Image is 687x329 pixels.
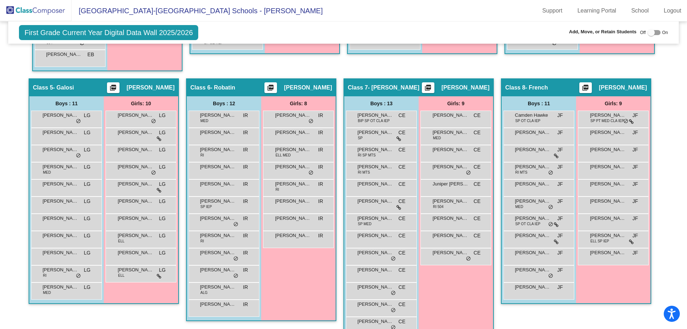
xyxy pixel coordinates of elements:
[84,163,91,171] span: LG
[107,82,120,93] button: Print Students Details
[118,112,154,119] span: [PERSON_NAME]
[318,180,323,188] span: IR
[433,204,443,209] span: RI 504
[433,180,468,188] span: Juniper [PERSON_NAME]
[502,96,576,111] div: Boys : 11
[557,198,563,205] span: JF
[658,5,687,16] a: Logout
[515,266,551,274] span: [PERSON_NAME]
[590,129,626,136] span: [PERSON_NAME]
[43,129,78,136] span: [PERSON_NAME]
[243,146,248,154] span: IR
[104,96,178,111] div: Girls: 10
[243,180,248,188] span: IR
[84,129,91,136] span: LG
[151,118,156,124] span: do_not_disturb_alt
[515,232,551,239] span: [PERSON_NAME]
[357,318,393,325] span: [PERSON_NAME]
[557,266,563,274] span: JF
[200,204,212,209] span: SP IEP
[118,215,154,222] span: [PERSON_NAME]
[243,129,248,136] span: IR
[399,232,405,240] span: CE
[243,249,248,257] span: IR
[399,129,405,136] span: CE
[118,146,154,153] span: [PERSON_NAME]
[442,84,489,91] span: [PERSON_NAME]
[357,163,393,170] span: [PERSON_NAME]
[348,84,368,91] span: Class 7
[515,146,551,153] span: [PERSON_NAME]
[318,198,323,205] span: IR
[474,232,481,240] span: CE
[200,153,204,158] span: RI
[515,249,551,256] span: [PERSON_NAME]
[357,180,393,188] span: [PERSON_NAME]
[640,29,646,36] span: Off
[200,163,236,170] span: [PERSON_NAME]
[159,180,166,188] span: LG
[357,266,393,274] span: [PERSON_NAME]
[46,51,82,58] span: [PERSON_NAME]
[275,232,311,239] span: [PERSON_NAME]
[557,163,563,171] span: JF
[515,112,551,119] span: Camden Hawke
[557,249,563,257] span: JF
[276,153,291,158] span: ELL MED
[590,215,626,222] span: [PERSON_NAME]
[43,266,78,274] span: [PERSON_NAME]
[276,187,279,192] span: RI
[43,112,78,119] span: [PERSON_NAME]
[548,170,553,176] span: do_not_disturb_alt
[632,232,638,240] span: JF
[233,256,238,262] span: do_not_disturb_alt
[159,163,166,171] span: LG
[266,84,275,94] mat-icon: picture_as_pdf
[200,180,236,188] span: [PERSON_NAME]
[118,180,154,188] span: [PERSON_NAME]
[43,284,78,291] span: [PERSON_NAME]
[284,84,332,91] span: [PERSON_NAME]
[537,5,568,16] a: Support
[515,170,527,175] span: RI MTS
[358,135,362,141] span: SP
[200,146,236,153] span: [PERSON_NAME]
[399,249,405,257] span: CE
[632,163,638,171] span: JF
[200,232,236,239] span: [PERSON_NAME]
[590,180,626,188] span: [PERSON_NAME]
[399,146,405,154] span: CE
[200,198,236,205] span: [PERSON_NAME]
[433,215,468,222] span: [PERSON_NAME]
[84,112,91,119] span: LG
[118,238,125,244] span: ELL
[515,215,551,222] span: [PERSON_NAME]
[466,256,471,262] span: do_not_disturb_alt
[318,163,323,171] span: IR
[474,163,481,171] span: CE
[84,249,91,257] span: LG
[200,249,236,256] span: [PERSON_NAME]
[569,28,637,35] span: Add, Move, or Retain Students
[159,146,166,154] span: LG
[159,266,166,274] span: LG
[632,129,638,136] span: JF
[399,266,405,274] span: CE
[261,96,336,111] div: Girls: 8
[391,290,396,296] span: do_not_disturb_alt
[233,273,238,279] span: do_not_disturb_alt
[433,198,468,205] span: [PERSON_NAME]
[243,266,248,274] span: IR
[357,301,393,308] span: [PERSON_NAME]
[548,222,553,227] span: do_not_disturb_alt
[515,180,551,188] span: [PERSON_NAME]
[200,284,236,291] span: [PERSON_NAME]
[275,215,311,222] span: [PERSON_NAME]
[632,112,638,119] span: JF
[318,232,323,240] span: IR
[159,215,166,222] span: LG
[243,301,248,308] span: IR
[515,204,523,209] span: MED
[275,163,311,170] span: [PERSON_NAME]
[200,301,236,308] span: [PERSON_NAME]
